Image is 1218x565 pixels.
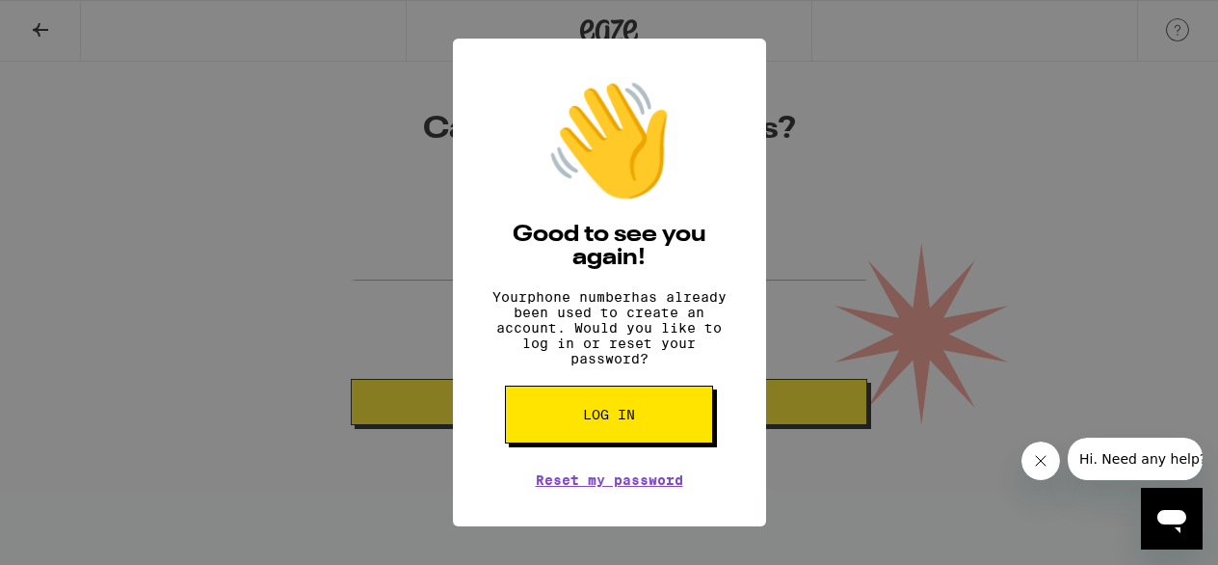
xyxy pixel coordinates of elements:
[12,13,139,29] span: Hi. Need any help?
[1141,488,1203,550] iframe: Button to launch messaging window
[482,224,737,270] h2: Good to see you again!
[536,472,683,488] a: Reset my password
[505,386,713,444] button: Log in
[1021,442,1060,480] iframe: Close message
[1068,438,1203,480] iframe: Message from company
[583,408,635,421] span: Log in
[482,289,737,366] p: Your phone number has already been used to create an account. Would you like to log in or reset y...
[542,77,676,204] div: 👋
